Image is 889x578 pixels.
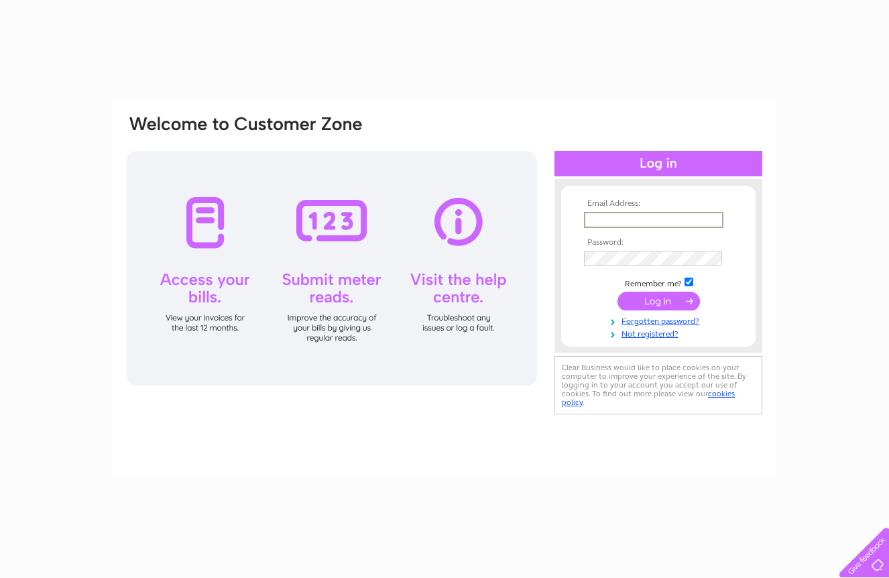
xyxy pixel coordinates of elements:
[584,314,736,327] a: Forgotten password?
[581,238,736,247] th: Password:
[554,356,762,414] div: Clear Business would like to place cookies on your computer to improve your experience of the sit...
[562,389,735,407] a: cookies policy
[584,327,736,339] a: Not registered?
[581,199,736,209] th: Email Address:
[617,292,700,310] input: Submit
[581,276,736,289] td: Remember me?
